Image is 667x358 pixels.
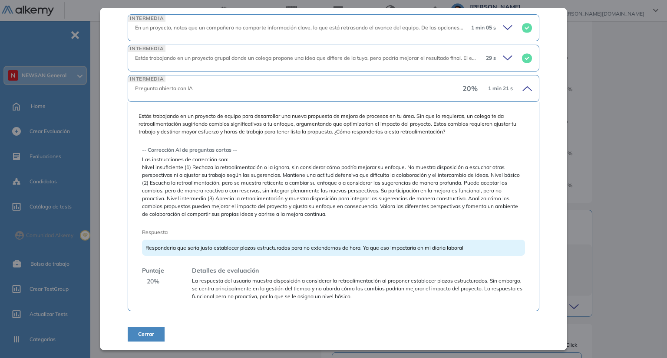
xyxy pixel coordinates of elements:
[135,24,609,31] span: En un proyecto, notas que un compañero no comparte información clave, lo que está retrasando el a...
[135,85,462,92] div: Pregunta abierta con IA
[142,146,525,154] span: -- Corrección AI de preguntas cortas --
[128,327,165,342] button: Cerrar
[147,277,159,286] span: 20 %
[142,228,486,236] span: Respuesta
[192,277,525,300] span: La respuesta del usuario muestra disposición a considerar la retroalimentación al proponer establ...
[486,54,496,62] span: 29 s
[192,266,259,275] span: Detalles de evaluación
[128,45,165,52] span: INTERMEDIA
[471,24,496,32] span: 1 min 05 s
[135,55,656,61] span: Estás trabajando en un proyecto grupal donde un colega propone una idea que difiere de la tuya, p...
[488,85,513,92] span: 1 min 21 s
[138,330,154,338] span: Cerrar
[142,266,164,275] span: Puntaje
[462,83,478,94] span: 20 %
[142,156,525,163] span: Las instrucciones de corrección son:
[145,244,463,251] span: Responderia que seria justo establecer plazos estructurados para no extendernos de hora. Ya que e...
[139,112,528,136] span: Estás trabajando en un proyecto de equipo para desarrollar una nueva propuesta de mejora de proce...
[142,163,525,218] span: Nivel insuficiente (1) Rechaza la retroalimentación o la ignora, sin considerar cómo podría mejor...
[128,15,165,21] span: INTERMEDIA
[128,75,165,82] span: INTERMEDIA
